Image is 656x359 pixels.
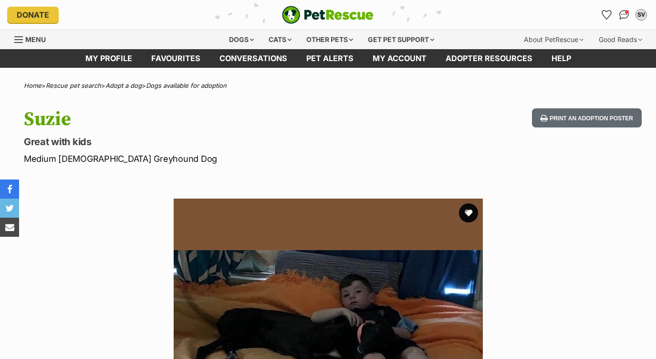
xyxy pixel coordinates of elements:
ul: Account quick links [599,7,649,22]
button: My account [634,7,649,22]
a: Favourites [599,7,614,22]
div: Get pet support [361,30,441,49]
div: SV [636,10,646,20]
a: My account [363,49,436,68]
a: Conversations [616,7,632,22]
a: Favourites [142,49,210,68]
a: PetRescue [282,6,374,24]
img: chat-41dd97257d64d25036548639549fe6c8038ab92f7586957e7f3b1b290dea8141.svg [619,10,629,20]
button: favourite [459,203,478,222]
h1: Suzie [24,108,400,130]
div: About PetRescue [517,30,590,49]
div: Good Reads [592,30,649,49]
a: Menu [14,30,52,47]
button: Print an adoption poster [532,108,642,128]
div: Dogs [222,30,260,49]
a: My profile [76,49,142,68]
img: logo-e224e6f780fb5917bec1dbf3a21bbac754714ae5b6737aabdf751b685950b380.svg [282,6,374,24]
a: Adopt a dog [105,82,142,89]
p: Medium [DEMOGRAPHIC_DATA] Greyhound Dog [24,152,400,165]
a: Adopter resources [436,49,542,68]
div: Other pets [300,30,360,49]
span: Menu [25,35,46,43]
div: Cats [262,30,298,49]
a: Home [24,82,42,89]
a: conversations [210,49,297,68]
p: Great with kids [24,135,400,148]
a: Rescue pet search [46,82,101,89]
a: Help [542,49,581,68]
a: Dogs available for adoption [146,82,227,89]
a: Donate [7,7,59,23]
a: Pet alerts [297,49,363,68]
